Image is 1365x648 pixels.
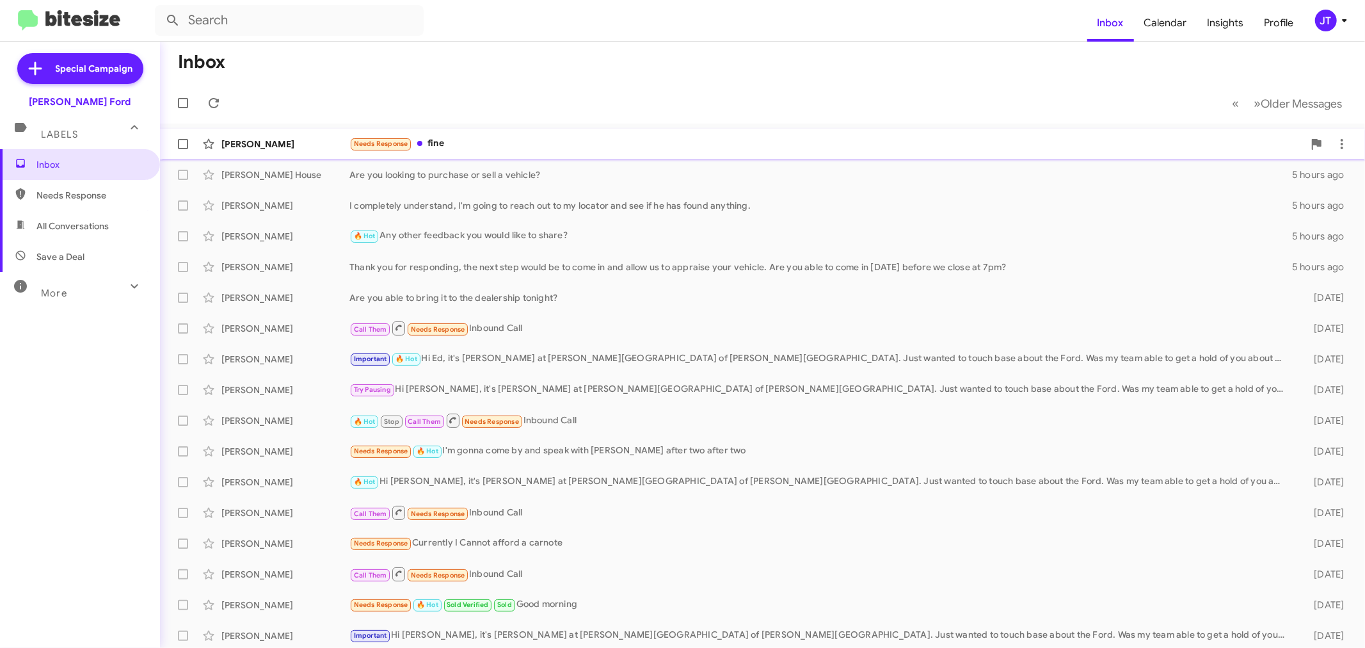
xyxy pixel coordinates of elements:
div: Inbound Call [349,320,1291,336]
div: [DATE] [1291,568,1355,581]
div: Hi [PERSON_NAME], it's [PERSON_NAME] at [PERSON_NAME][GEOGRAPHIC_DATA] of [PERSON_NAME][GEOGRAPHI... [349,628,1291,643]
div: I completely understand, I'm going to reach out to my locator and see if he has found anything. [349,199,1291,212]
span: Sold Verified [447,601,489,609]
div: [PERSON_NAME] [221,506,349,519]
span: Stop [384,417,399,426]
div: [PERSON_NAME] [221,629,349,642]
span: Needs Response [411,571,465,579]
div: [PERSON_NAME] [221,445,349,458]
a: Profile [1254,4,1304,42]
div: [PERSON_NAME] [221,414,349,427]
div: [DATE] [1291,629,1355,642]
div: [PERSON_NAME] [221,261,349,273]
div: [DATE] [1291,353,1355,366]
nav: Page navigation example [1225,90,1350,117]
div: Currently I Cannot afford a carnote [349,536,1291,551]
div: [DATE] [1291,384,1355,396]
span: Important [354,631,387,640]
span: Needs Response [354,447,408,455]
div: [DATE] [1291,291,1355,304]
span: 🔥 Hot [417,447,438,455]
span: Important [354,355,387,363]
div: [DATE] [1291,537,1355,550]
div: [PERSON_NAME] House [221,168,349,181]
span: Needs Response [36,189,145,202]
div: [PERSON_NAME] [221,291,349,304]
span: Needs Response [354,601,408,609]
div: [PERSON_NAME] [221,599,349,612]
div: I'm gonna come by and speak with [PERSON_NAME] after two after two [349,444,1291,458]
div: [DATE] [1291,445,1355,458]
div: 5 hours ago [1291,230,1355,243]
div: [PERSON_NAME] [221,138,349,150]
h1: Inbox [178,52,225,72]
div: [PERSON_NAME] [221,322,349,335]
span: Call Them [354,510,387,518]
div: [DATE] [1291,414,1355,427]
span: All Conversations [36,220,109,232]
span: 🔥 Hot [354,478,376,486]
div: Hi [PERSON_NAME], it's [PERSON_NAME] at [PERSON_NAME][GEOGRAPHIC_DATA] of [PERSON_NAME][GEOGRAPHI... [349,474,1291,489]
div: [PERSON_NAME] [221,353,349,366]
div: [DATE] [1291,599,1355,612]
div: Are you looking to purchase or sell a vehicle? [349,168,1291,181]
a: Calendar [1134,4,1197,42]
span: Needs Response [411,325,465,334]
span: Labels [41,129,78,140]
span: Special Campaign [56,62,133,75]
div: Inbound Call [349,412,1291,428]
div: Inbound Call [349,566,1291,582]
button: Previous [1224,90,1247,117]
div: Hi [PERSON_NAME], it's [PERSON_NAME] at [PERSON_NAME][GEOGRAPHIC_DATA] of [PERSON_NAME][GEOGRAPHI... [349,382,1291,397]
div: [PERSON_NAME] [221,537,349,550]
span: Needs Response [465,417,519,426]
div: [DATE] [1291,322,1355,335]
span: Needs Response [411,510,465,518]
span: Sold [497,601,512,609]
span: Needs Response [354,539,408,547]
button: JT [1304,10,1351,31]
div: Good morning [349,597,1291,612]
div: Inbound Call [349,505,1291,521]
span: 🔥 Hot [354,232,376,240]
span: Save a Deal [36,250,84,263]
div: [DATE] [1291,506,1355,519]
span: Older Messages [1261,97,1342,111]
div: Are you able to bring it to the dealership tonight? [349,291,1291,304]
div: [PERSON_NAME] [221,384,349,396]
a: Insights [1197,4,1254,42]
div: [PERSON_NAME] [221,230,349,243]
div: 5 hours ago [1291,199,1355,212]
div: 5 hours ago [1291,261,1355,273]
div: [DATE] [1291,476,1355,489]
div: [PERSON_NAME] [221,476,349,489]
span: More [41,288,67,299]
div: 5 hours ago [1291,168,1355,181]
a: Special Campaign [17,53,143,84]
input: Search [155,5,424,36]
div: fine [349,136,1304,151]
span: Try Pausing [354,385,391,394]
span: 🔥 Hot [395,355,417,363]
span: Call Them [354,571,387,579]
div: Thank you for responding, the next step would be to come in and allow us to appraise your vehicle... [349,261,1291,273]
span: 🔥 Hot [417,601,438,609]
div: [PERSON_NAME] [221,199,349,212]
div: Hi Ed, it's [PERSON_NAME] at [PERSON_NAME][GEOGRAPHIC_DATA] of [PERSON_NAME][GEOGRAPHIC_DATA]. Ju... [349,352,1291,366]
span: Inbox [36,158,145,171]
div: [PERSON_NAME] [221,568,349,581]
div: Any other feedback you would like to share? [349,229,1291,243]
button: Next [1246,90,1350,117]
span: 🔥 Hot [354,417,376,426]
span: Call Them [408,417,441,426]
span: » [1254,95,1261,111]
span: Needs Response [354,140,408,148]
span: « [1232,95,1239,111]
span: Call Them [354,325,387,334]
div: JT [1315,10,1337,31]
a: Inbox [1087,4,1134,42]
